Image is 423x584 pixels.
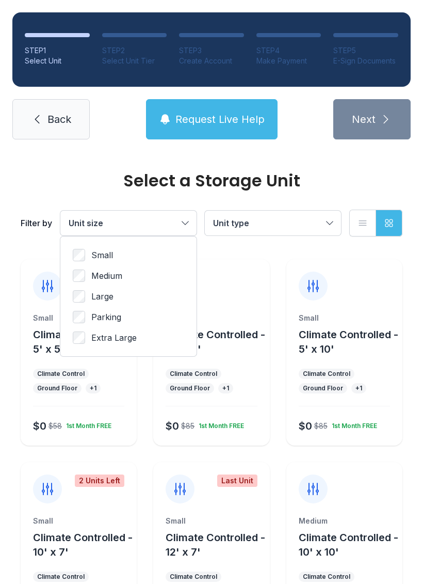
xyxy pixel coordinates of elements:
div: 1st Month FREE [62,418,111,430]
div: Small [299,313,390,323]
div: E-Sign Documents [333,56,398,66]
div: 2 Units Left [75,475,124,487]
input: Medium [73,270,85,282]
div: Ground Floor [303,384,343,392]
div: 1st Month FREE [194,418,244,430]
input: Parking [73,311,85,323]
span: Extra Large [91,332,137,344]
div: Small [166,516,257,526]
button: Climate Controlled - 10' x 5' [166,327,265,356]
span: Climate Controlled - 5' x 5' [33,328,133,355]
div: Last Unit [217,475,257,487]
div: Climate Control [37,573,85,581]
span: Request Live Help [175,112,265,127]
div: + 1 [90,384,96,392]
button: Climate Controlled - 5' x 10' [299,327,398,356]
span: Climate Controlled - 10' x 5' [166,328,265,355]
div: Select Unit Tier [102,56,167,66]
div: Climate Control [170,573,217,581]
div: Climate Control [303,370,350,378]
span: Climate Controlled - 10' x 10' [299,531,398,558]
div: Climate Control [170,370,217,378]
div: STEP 4 [256,45,321,56]
input: Extra Large [73,332,85,344]
button: Unit size [60,211,197,235]
div: Select Unit [25,56,90,66]
div: Make Payment [256,56,321,66]
div: Climate Control [303,573,350,581]
button: Climate Controlled - 12' x 7' [166,530,265,559]
div: $85 [314,421,328,431]
input: Large [73,290,85,303]
span: Climate Controlled - 10' x 7' [33,531,133,558]
div: $85 [181,421,194,431]
div: STEP 2 [102,45,167,56]
div: 1st Month FREE [328,418,377,430]
div: Climate Control [37,370,85,378]
div: Create Account [179,56,244,66]
button: Climate Controlled - 10' x 7' [33,530,133,559]
div: Filter by [21,217,52,229]
span: Small [91,249,113,261]
span: Large [91,290,113,303]
div: $58 [48,421,62,431]
span: Next [352,112,376,127]
div: Select a Storage Unit [21,172,402,189]
button: Unit type [205,211,341,235]
span: Unit type [213,218,249,228]
div: STEP 3 [179,45,244,56]
div: STEP 5 [333,45,398,56]
div: $0 [166,419,179,433]
button: Climate Controlled - 5' x 5' [33,327,133,356]
span: Medium [91,270,122,282]
div: + 1 [355,384,362,392]
div: $0 [33,419,46,433]
span: Climate Controlled - 12' x 7' [166,531,265,558]
span: Back [47,112,71,127]
div: Ground Floor [37,384,77,392]
span: Parking [91,311,121,323]
div: STEP 1 [25,45,90,56]
div: Ground Floor [170,384,210,392]
div: Small [33,516,124,526]
input: Small [73,249,85,261]
div: + 1 [222,384,229,392]
span: Unit size [69,218,103,228]
div: Small [33,313,124,323]
button: Climate Controlled - 10' x 10' [299,530,398,559]
div: $0 [299,419,312,433]
span: Climate Controlled - 5' x 10' [299,328,398,355]
div: Small [166,313,257,323]
div: Medium [299,516,390,526]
